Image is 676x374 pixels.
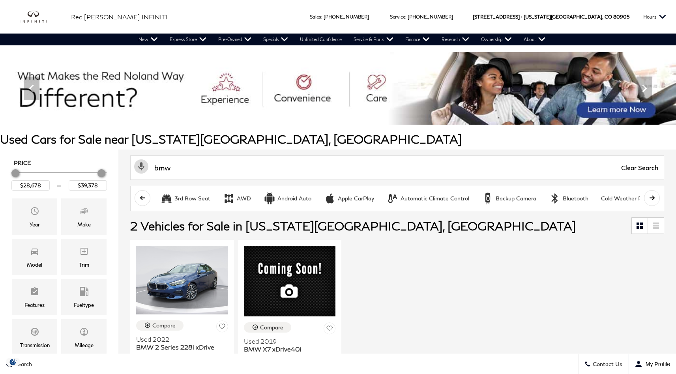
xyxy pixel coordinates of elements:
[11,169,19,177] div: Minimum Price
[61,279,107,315] div: FueltypeFueltype
[61,319,107,355] div: MileageMileage
[4,358,22,366] section: Click to Open Cookie Consent Modal
[518,34,551,45] a: About
[136,320,184,331] button: Compare Vehicle
[399,34,436,45] a: Finance
[133,34,164,45] a: New
[4,358,22,366] img: Opt-Out Icon
[79,245,89,260] span: Trim
[79,260,89,269] div: Trim
[473,14,629,20] a: [STREET_ADDRESS] • [US_STATE][GEOGRAPHIC_DATA], CO 80905
[597,190,665,207] button: Cold Weather Package
[629,354,676,374] button: Open user profile menu
[244,345,330,353] span: BMW X7 xDrive40i
[294,34,348,45] a: Unlimited Confidence
[69,180,107,191] input: Maximum
[27,260,42,269] div: Model
[340,110,348,118] span: Go to slide 3
[164,34,212,45] a: Express Store
[156,190,215,207] button: 3rd Row Seat3rd Row Seat
[12,361,32,368] span: Search
[277,195,311,202] div: Android Auto
[30,325,39,341] span: Transmission
[642,361,670,367] span: My Profile
[71,12,168,22] a: Red [PERSON_NAME] INFINITI
[12,279,57,315] div: FeaturesFeatures
[77,220,91,229] div: Make
[545,190,593,207] button: BluetoothBluetooth
[591,361,622,368] span: Contact Us
[387,193,399,204] div: Automatic Climate Control
[216,320,228,335] button: Save Vehicle
[244,337,330,345] span: Used 2019
[348,34,399,45] a: Service & Parts
[264,193,275,204] div: Android Auto
[136,343,222,351] span: BMW 2 Series 228i xDrive
[24,77,39,100] div: Previous
[30,245,39,260] span: Model
[212,34,257,45] a: Pre-Owned
[475,34,518,45] a: Ownership
[161,193,172,204] div: 3rd Row Seat
[136,335,228,351] a: Used 2022BMW 2 Series 228i xDrive
[405,14,406,20] span: :
[320,190,378,207] button: Apple CarPlayApple CarPlay
[134,159,148,174] svg: Click to toggle on voice search
[97,169,105,177] div: Maximum Price
[30,204,39,220] span: Year
[644,190,660,206] button: scroll right
[382,190,474,207] button: Automatic Climate ControlAutomatic Climate Control
[133,34,551,45] nav: Main Navigation
[11,166,107,191] div: Price
[79,204,89,220] span: Make
[79,285,89,301] span: Fueltype
[318,110,326,118] span: Go to slide 1
[496,195,536,202] div: Backup Camera
[390,14,405,20] span: Service
[219,190,255,207] button: AWDAWD
[478,190,541,207] button: Backup CameraBackup Camera
[351,110,359,118] span: Go to slide 4
[563,195,588,202] div: Bluetooth
[174,195,210,202] div: 3rd Row Seat
[324,322,335,337] button: Save Vehicle
[61,198,107,235] div: MakeMake
[20,11,59,23] img: INFINITI
[30,220,40,229] div: Year
[11,180,50,191] input: Minimum
[482,193,494,204] div: Backup Camera
[130,219,576,233] span: 2 Vehicles for Sale in [US_STATE][GEOGRAPHIC_DATA], [GEOGRAPHIC_DATA]
[20,341,50,350] div: Transmission
[71,13,168,21] span: Red [PERSON_NAME] INFINITI
[408,14,453,20] a: [PHONE_NUMBER]
[401,195,469,202] div: Automatic Climate Control
[152,322,176,329] div: Compare
[223,193,235,204] div: AWD
[136,335,222,343] span: Used 2022
[136,246,228,314] img: 2022 BMW 2 Series 228i xDrive
[321,14,322,20] span: :
[601,195,660,202] div: Cold Weather Package
[14,159,105,166] h5: Price
[260,324,283,331] div: Compare
[436,34,475,45] a: Research
[549,193,561,204] div: Bluetooth
[259,190,316,207] button: Android AutoAndroid Auto
[329,110,337,118] span: Go to slide 2
[24,301,45,309] div: Features
[617,156,662,180] span: Clear Search
[324,193,336,204] div: Apple CarPlay
[79,325,89,341] span: Mileage
[12,239,57,275] div: ModelModel
[310,14,321,20] span: Sales
[12,319,57,355] div: TransmissionTransmission
[237,195,251,202] div: AWD
[257,34,294,45] a: Specials
[637,77,652,100] div: Next
[244,322,291,333] button: Compare Vehicle
[135,190,150,206] button: scroll left
[12,198,57,235] div: YearYear
[244,337,336,353] a: Used 2019BMW X7 xDrive40i
[244,246,336,316] img: 2019 BMW X7 xDrive40i
[75,341,94,350] div: Mileage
